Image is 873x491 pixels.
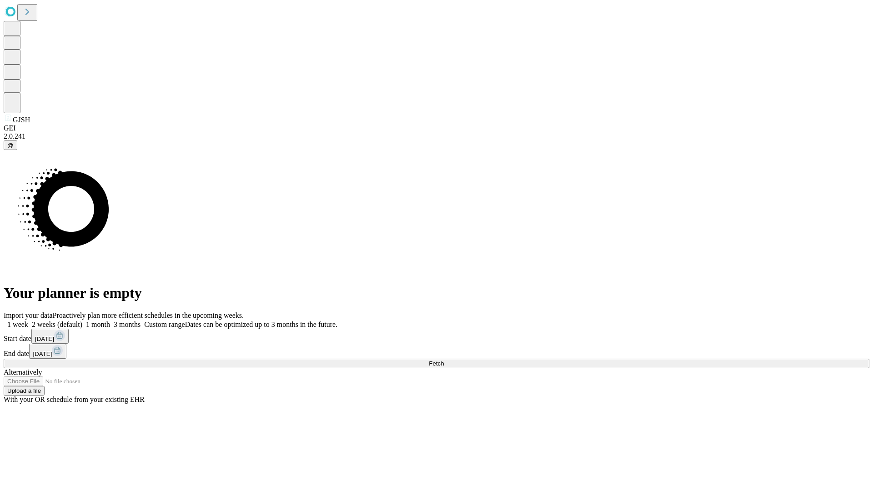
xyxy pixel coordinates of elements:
div: GEI [4,124,869,132]
button: Fetch [4,359,869,368]
div: Start date [4,329,869,344]
span: @ [7,142,14,149]
span: Dates can be optimized up to 3 months in the future. [185,321,337,328]
span: 3 months [114,321,140,328]
h1: Your planner is empty [4,285,869,301]
button: Upload a file [4,386,45,396]
span: Alternatively [4,368,42,376]
span: GJSH [13,116,30,124]
div: 2.0.241 [4,132,869,140]
span: Custom range [144,321,185,328]
span: 1 month [86,321,110,328]
span: 1 week [7,321,28,328]
span: Proactively plan more efficient schedules in the upcoming weeks. [53,311,244,319]
span: With your OR schedule from your existing EHR [4,396,145,403]
button: [DATE] [29,344,66,359]
span: Import your data [4,311,53,319]
span: Fetch [429,360,444,367]
button: [DATE] [31,329,69,344]
span: 2 weeks (default) [32,321,82,328]
button: @ [4,140,17,150]
span: [DATE] [33,351,52,357]
div: End date [4,344,869,359]
span: [DATE] [35,336,54,342]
